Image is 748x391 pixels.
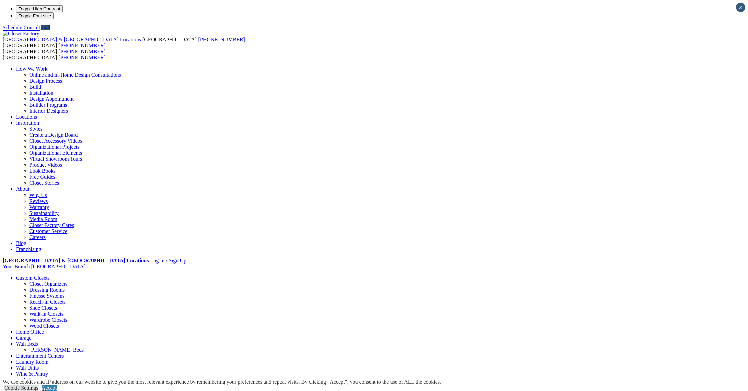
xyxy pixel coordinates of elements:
span: Toggle High Contrast [19,6,60,11]
a: Inspiration [16,120,39,126]
a: Schedule Consult [3,25,40,30]
a: Create a Design Board [29,132,78,138]
a: Walk-in Closets [29,311,63,317]
a: Locations [16,114,37,120]
a: Free Guides [29,174,55,180]
a: Organizational Elements [29,150,82,156]
a: Finesse Systems [29,293,64,299]
a: Media Room [29,216,57,222]
a: [PHONE_NUMBER] [59,55,106,60]
a: Laundry Room [16,359,48,365]
button: Toggle Font size [16,12,54,19]
a: Home Office [16,329,44,335]
a: Reach-in Closets [29,299,66,305]
a: [GEOGRAPHIC_DATA] & [GEOGRAPHIC_DATA] Locations [3,258,149,263]
a: Shoe Closets [29,305,57,311]
a: Build [29,84,41,90]
a: Blog [16,240,26,246]
span: [GEOGRAPHIC_DATA]: [GEOGRAPHIC_DATA]: [3,49,106,60]
a: Organizational Projects [29,144,79,150]
a: Franchising [16,246,41,252]
a: Wine & Pantry [16,371,48,377]
a: Wall Beds [16,341,38,347]
a: Wardrobe Closets [29,317,67,323]
a: [PHONE_NUMBER] [59,49,106,54]
a: Why Us [29,192,47,198]
a: Installation [29,90,53,96]
a: [GEOGRAPHIC_DATA] & [GEOGRAPHIC_DATA] Locations [3,37,142,42]
a: Product Videos [29,162,62,168]
a: Warranty [29,204,49,210]
a: Virtual Showroom Tours [29,156,82,162]
a: Cookie Settings [4,385,38,391]
a: Interior Designers [29,108,68,114]
a: Builder Programs [29,102,67,108]
a: Closet Factory Cares [29,222,74,228]
a: Wall Units [16,365,39,371]
button: Close [736,3,745,12]
a: Design Appointment [29,96,74,102]
img: Closet Factory [3,31,39,37]
a: Online and In-Home Design Consultations [29,72,121,78]
a: Styles [29,126,42,132]
span: [GEOGRAPHIC_DATA]: [GEOGRAPHIC_DATA]: [3,37,245,48]
a: How We Work [16,66,48,72]
a: Careers [29,234,46,240]
a: Call [41,25,50,30]
a: Customer Service [29,228,67,234]
a: Dressing Rooms [29,287,65,293]
a: Sustainability [29,210,59,216]
a: Reviews [29,198,48,204]
a: [PHONE_NUMBER] [59,43,106,48]
a: [PHONE_NUMBER] [198,37,245,42]
a: About [16,186,29,192]
a: Custom Closets [16,275,50,281]
a: Closet Accessory Videos [29,138,82,144]
a: Garage [16,335,31,341]
a: Accept [42,385,57,391]
a: Craft Room [16,377,41,383]
a: Closet Organizers [29,281,68,287]
a: Your Branch [GEOGRAPHIC_DATA] [3,264,86,269]
a: Closet Stories [29,180,59,186]
a: Wood Closets [29,323,59,329]
button: Toggle High Contrast [16,5,63,12]
span: [GEOGRAPHIC_DATA] [31,264,85,269]
span: Toggle Font size [19,13,51,18]
span: [GEOGRAPHIC_DATA] & [GEOGRAPHIC_DATA] Locations [3,37,141,42]
div: We use cookies and IP address on our website to give you the most relevant experience by remember... [3,379,441,385]
a: Design Process [29,78,62,84]
a: Entertainment Centers [16,353,64,359]
a: Look Books [29,168,56,174]
a: [PERSON_NAME] Beds [29,347,84,353]
span: Your Branch [3,264,30,269]
a: Log In / Sign Up [150,258,186,263]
